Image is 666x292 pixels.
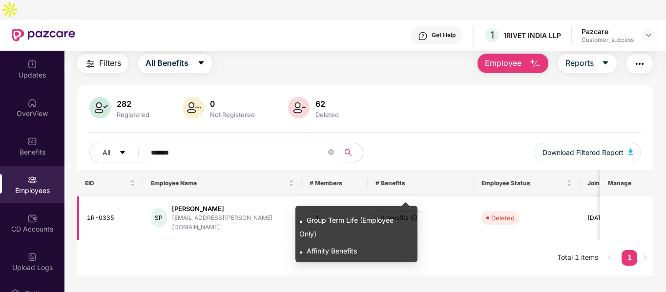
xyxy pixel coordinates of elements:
[418,31,428,41] img: svg+xml;base64,PHN2ZyBpZD0iSGVscC0zMngzMiIgeG1sbnM9Imh0dHA6Ly93d3cudzMub3JnLzIwMDAvc3ZnIiB3aWR0aD...
[151,179,287,187] span: Employee Name
[582,36,634,44] div: Customer_success
[77,170,143,196] th: EID
[328,149,334,155] span: close-circle
[299,241,303,256] span: .
[587,179,644,187] span: Joining Date
[582,27,634,36] div: Pazcare
[85,179,128,187] span: EID
[474,170,580,196] th: Employee Status
[503,31,561,40] div: 1RIVET INDIA LLP
[432,31,456,39] div: Get Help
[307,247,357,255] span: Affinity Benefits
[645,31,652,39] img: svg+xml;base64,PHN2ZyBpZD0iRHJvcGRvd24tMzJ4MzIiIHhtbG5zPSJodHRwOi8vd3d3LnczLm9yZy8yMDAwL3N2ZyIgd2...
[481,179,564,187] span: Employee Status
[299,216,394,238] span: Group Term Life (Employee Only)
[328,148,334,157] span: close-circle
[143,170,302,196] th: Employee Name
[12,29,75,41] img: New Pazcare Logo
[299,211,303,226] span: .
[600,170,653,196] th: Manage
[490,29,494,41] span: 1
